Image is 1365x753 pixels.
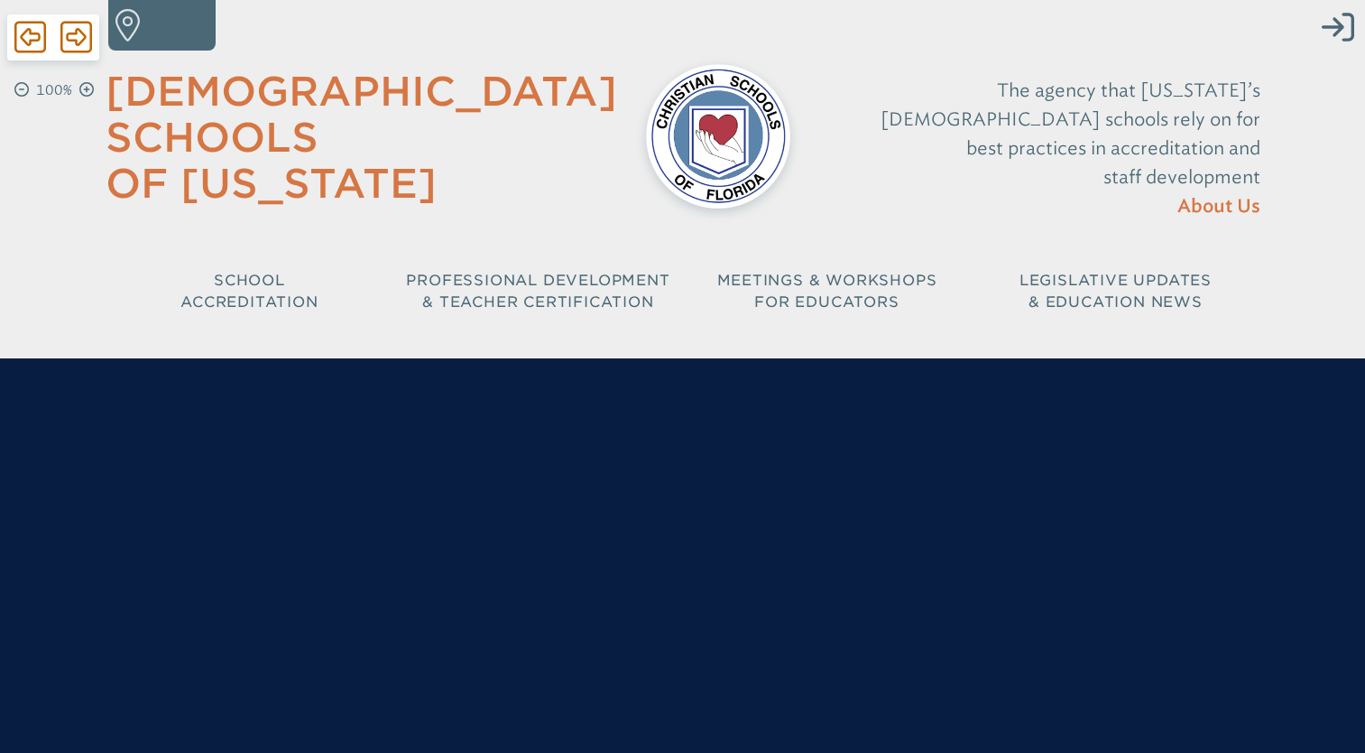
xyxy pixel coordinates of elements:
[60,19,92,55] span: Forward
[881,79,1260,188] span: The agency that [US_STATE]’s [DEMOGRAPHIC_DATA] schools rely on for best practices in accreditati...
[106,68,617,207] a: [DEMOGRAPHIC_DATA] Schools of [US_STATE]
[646,64,790,209] img: csf-logo-web-colors.png
[32,79,76,101] p: 100%
[14,19,46,55] span: Back
[1177,198,1260,216] span: About Us
[1019,272,1212,311] span: Legislative Updates & Education News
[717,272,937,311] span: Meetings & Workshops for Educators
[406,272,669,311] span: Professional Development & Teacher Certification
[180,272,318,311] span: School Accreditation
[142,9,208,45] p: Find a school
